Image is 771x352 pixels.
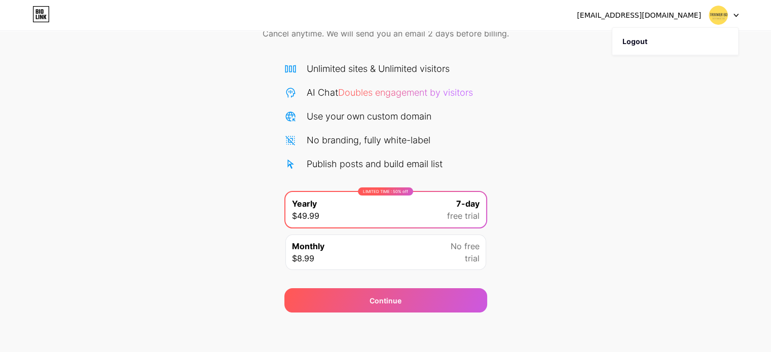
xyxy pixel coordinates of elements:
div: Publish posts and build email list [307,157,443,171]
div: Continue [370,295,401,306]
span: free trial [447,210,480,222]
div: Unlimited sites & Unlimited visitors [307,62,450,75]
img: rahat565 [709,6,728,25]
div: AI Chat [307,86,473,99]
span: trial [465,252,480,264]
span: $8.99 [292,252,314,264]
span: No free [451,240,480,252]
span: $49.99 [292,210,319,222]
div: Use your own custom domain [307,109,431,123]
span: 7-day [456,198,480,210]
div: [EMAIL_ADDRESS][DOMAIN_NAME] [577,10,701,21]
span: Monthly [292,240,324,252]
span: Doubles engagement by visitors [338,87,473,98]
li: Logout [612,28,738,55]
span: Cancel anytime. We will send you an email 2 days before billing. [263,27,509,40]
div: No branding, fully white-label [307,133,430,147]
span: Yearly [292,198,317,210]
div: LIMITED TIME : 50% off [358,187,413,195]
